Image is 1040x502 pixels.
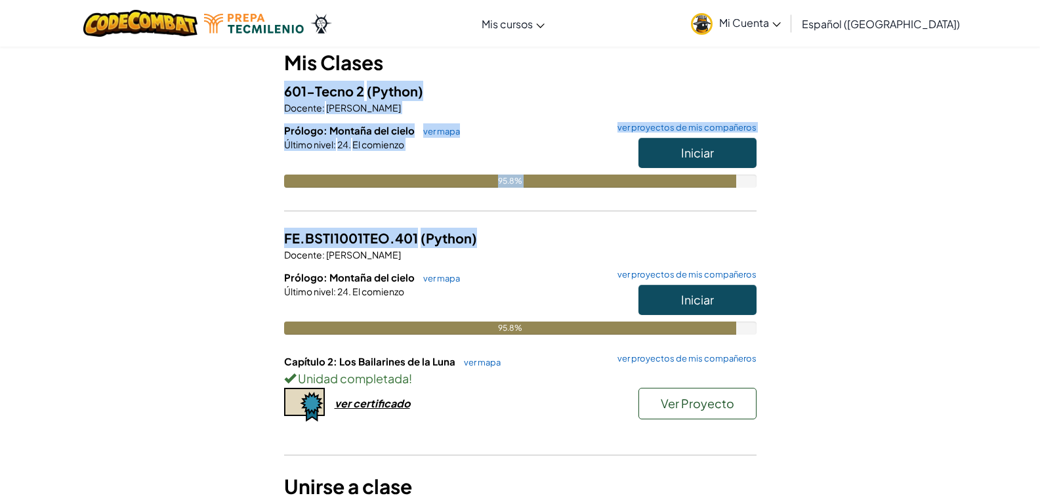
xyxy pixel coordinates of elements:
img: CodeCombat logo [83,10,198,37]
a: Español ([GEOGRAPHIC_DATA]) [795,6,967,41]
span: Mi Cuenta [719,16,781,30]
button: Iniciar [638,285,757,315]
span: El comienzo [351,285,404,297]
span: FE.BSTI1001TEO.401 [284,230,421,246]
h3: Mis Clases [284,48,757,77]
span: : [333,285,336,297]
span: (Python) [367,83,423,99]
span: El comienzo [351,138,404,150]
span: : [322,102,325,114]
a: Mi Cuenta [684,3,787,44]
span: Docente [284,249,322,261]
div: 95.8% [284,175,737,188]
span: Capítulo 2: Los Bailarines de la Luna [284,355,457,367]
span: Ver Proyecto [661,396,734,411]
h3: Unirse a clase [284,472,757,501]
span: : [322,249,325,261]
span: 24. [336,138,351,150]
span: [PERSON_NAME] [325,102,401,114]
span: Iniciar [681,292,714,307]
img: avatar [691,13,713,35]
a: ver mapa [417,126,460,136]
img: Tecmilenio logo [204,14,304,33]
button: Ver Proyecto [638,388,757,419]
div: ver certificado [335,396,410,410]
div: 95.8% [284,322,737,335]
span: (Python) [421,230,477,246]
span: Mis cursos [482,17,533,31]
span: : [333,138,336,150]
span: 601-Tecno 2 [284,83,367,99]
span: Prólogo: Montaña del cielo [284,271,417,283]
span: Docente [284,102,322,114]
button: Iniciar [638,138,757,168]
a: ver proyectos de mis compañeros [611,270,757,279]
img: certificate-icon.png [284,388,325,422]
img: Ozaria [310,14,331,33]
a: ver proyectos de mis compañeros [611,123,757,132]
span: Prólogo: Montaña del cielo [284,124,417,136]
a: ver mapa [457,357,501,367]
a: ver mapa [417,273,460,283]
span: Último nivel [284,285,333,297]
span: [PERSON_NAME] [325,249,401,261]
span: ! [409,371,412,386]
span: 24. [336,285,351,297]
a: ver certificado [284,396,410,410]
span: Último nivel [284,138,333,150]
span: Unidad completada [296,371,409,386]
span: Español ([GEOGRAPHIC_DATA]) [802,17,960,31]
a: ver proyectos de mis compañeros [611,354,757,363]
span: Iniciar [681,145,714,160]
a: Mis cursos [475,6,551,41]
